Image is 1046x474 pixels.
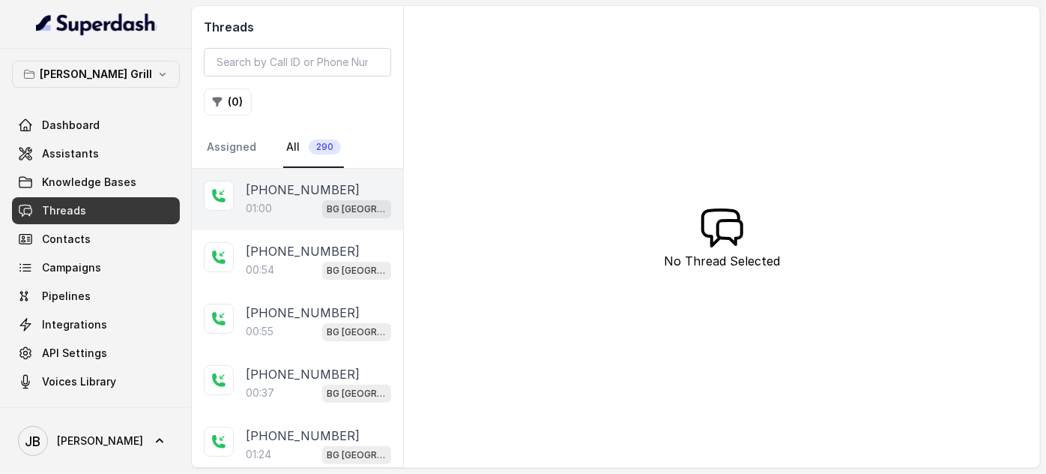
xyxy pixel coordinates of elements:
span: Threads [42,203,86,218]
p: [PERSON_NAME] Grill [40,65,152,83]
p: BG [GEOGRAPHIC_DATA] [327,325,387,340]
span: [PERSON_NAME] [57,433,143,448]
p: BG [GEOGRAPHIC_DATA] [327,202,387,217]
a: Campaigns [12,254,180,281]
p: BG [GEOGRAPHIC_DATA] [327,263,387,278]
a: Contacts [12,226,180,253]
a: Knowledge Bases [12,169,180,196]
span: API Settings [42,346,107,361]
text: JB [25,433,41,449]
p: BG [GEOGRAPHIC_DATA] [327,386,387,401]
span: 290 [309,139,341,154]
p: 00:54 [246,262,274,277]
a: All290 [283,127,344,168]
p: [PHONE_NUMBER] [246,427,360,445]
p: 00:37 [246,385,274,400]
span: Dashboard [42,118,100,133]
span: Pipelines [42,289,91,304]
img: light.svg [36,12,157,36]
p: [PHONE_NUMBER] [246,181,360,199]
p: 01:00 [246,201,272,216]
p: BG [GEOGRAPHIC_DATA] [327,448,387,463]
span: Voices Library [42,374,116,389]
span: Integrations [42,317,107,332]
p: [PHONE_NUMBER] [246,304,360,322]
p: 01:24 [246,447,271,462]
a: Integrations [12,311,180,338]
a: Threads [12,197,180,224]
p: No Thread Selected [664,252,780,270]
nav: Tabs [204,127,391,168]
a: Assistants [12,140,180,167]
p: [PHONE_NUMBER] [246,365,360,383]
a: API Settings [12,340,180,367]
a: Dashboard [12,112,180,139]
span: Knowledge Bases [42,175,136,190]
h2: Threads [204,18,391,36]
input: Search by Call ID or Phone Number [204,48,391,76]
a: Voices Library [12,368,180,395]
button: [PERSON_NAME] Grill [12,61,180,88]
a: Pipelines [12,283,180,310]
span: Contacts [42,232,91,247]
span: Assistants [42,146,99,161]
a: [PERSON_NAME] [12,420,180,462]
span: Campaigns [42,260,101,275]
p: 00:55 [246,324,273,339]
a: Assigned [204,127,259,168]
p: [PHONE_NUMBER] [246,242,360,260]
button: (0) [204,88,252,115]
